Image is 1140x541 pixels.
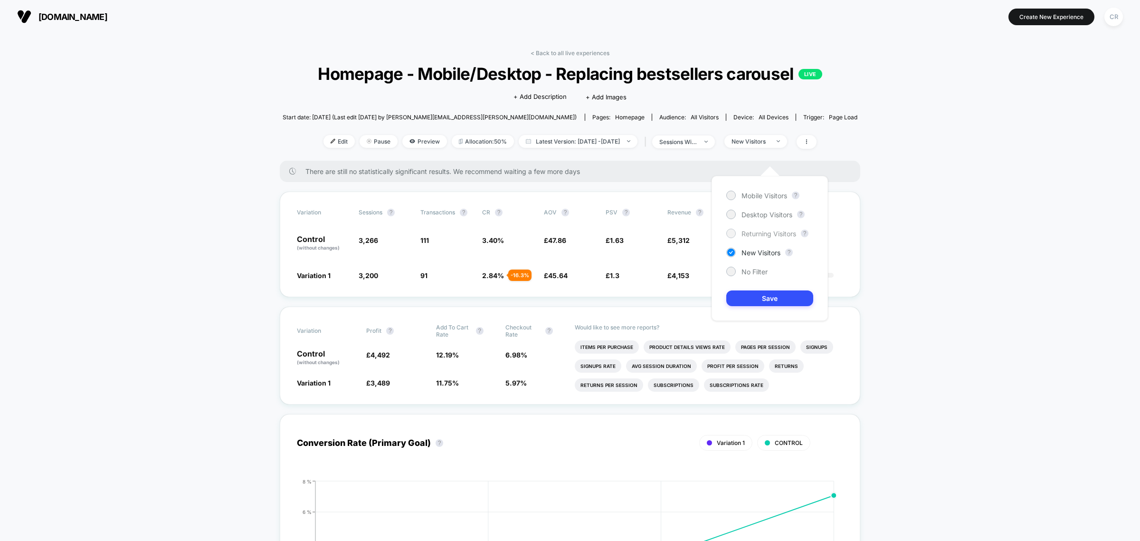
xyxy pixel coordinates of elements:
span: Variation 1 [297,271,331,280]
span: 11.75 % [436,379,459,387]
span: Sessions [359,209,382,216]
button: ? [476,327,484,335]
span: (without changes) [297,359,340,365]
span: AOV [544,209,557,216]
button: ? [696,209,703,216]
button: ? [792,192,799,199]
span: Start date: [DATE] (Last edit [DATE] by [PERSON_NAME][EMAIL_ADDRESS][PERSON_NAME][DOMAIN_NAME]) [283,114,577,121]
span: + Add Images [586,93,627,101]
img: end [367,139,371,144]
p: Control [297,350,357,366]
span: 91 [420,271,427,280]
span: | [642,135,652,149]
button: ? [785,249,793,256]
span: Profit [366,327,381,334]
button: Create New Experience [1008,9,1094,25]
span: All Visitors [691,114,719,121]
span: Preview [402,135,447,148]
div: Audience: [659,114,719,121]
span: all devices [759,114,788,121]
div: Trigger: [803,114,857,121]
span: 1.63 [610,236,624,244]
span: Mobile Visitors [741,192,787,200]
img: rebalance [459,139,463,144]
span: £ [544,271,568,280]
button: ? [797,211,805,218]
span: PSV [606,209,617,216]
span: 4,492 [370,351,390,359]
div: - 16.3 % [508,270,532,281]
span: Variation [297,209,349,216]
img: edit [331,139,335,144]
span: 3,266 [359,236,378,244]
span: Device: [726,114,796,121]
span: Allocation: 50% [452,135,514,148]
span: Transactions [420,209,455,216]
button: ? [801,230,808,237]
span: Checkout Rate [505,324,541,338]
span: 5,312 [672,236,690,244]
span: £ [544,236,566,244]
span: Desktop Visitors [741,211,792,219]
span: 3.40 % [482,236,504,244]
span: Variation [297,324,349,338]
li: Items Per Purchase [575,340,639,354]
span: 1.3 [610,271,619,280]
div: Pages: [592,114,645,121]
li: Pages Per Session [735,340,796,354]
span: £ [366,379,390,387]
span: Add To Cart Rate [436,324,471,338]
span: 5.97 % [505,379,527,387]
span: 6.98 % [505,351,527,359]
li: Profit Per Session [702,359,764,373]
li: Signups Rate [575,359,621,373]
span: homepage [615,114,645,121]
span: 45.64 [548,271,568,280]
button: ? [460,209,467,216]
span: £ [667,236,690,244]
span: New Visitors [741,249,780,257]
span: 3,200 [359,271,378,280]
img: end [704,141,708,143]
li: Product Details Views Rate [644,340,731,354]
span: CR [482,209,490,216]
span: 111 [420,236,429,244]
a: < Back to all live experiences [531,49,609,57]
div: New Visitors [731,138,769,145]
button: ? [495,209,503,216]
button: ? [622,209,630,216]
span: [DOMAIN_NAME] [38,12,107,22]
li: Subscriptions [648,378,699,392]
span: (without changes) [297,245,340,251]
li: Signups [800,340,833,354]
li: Avg Session Duration [626,359,697,373]
li: Returns Per Session [575,378,643,392]
button: CR [1102,7,1126,27]
span: Returning Visitors [741,230,796,238]
button: ? [386,327,394,335]
span: 3,489 [370,379,390,387]
span: Homepage - Mobile/Desktop - Replacing bestsellers carousel [311,64,828,84]
span: CONTROL [775,439,803,446]
tspan: 8 % [303,478,312,484]
span: £ [606,236,624,244]
span: Variation 1 [717,439,745,446]
p: Control [297,235,349,251]
span: 47.86 [548,236,566,244]
img: end [627,140,630,142]
span: £ [667,271,689,280]
span: Edit [323,135,355,148]
span: 4,153 [672,271,689,280]
li: Subscriptions Rate [704,378,769,392]
img: end [777,140,780,142]
div: CR [1104,8,1123,26]
span: £ [606,271,619,280]
span: There are still no statistically significant results. We recommend waiting a few more days [305,167,841,175]
span: £ [366,351,390,359]
span: No Filter [741,268,768,276]
p: Would like to see more reports? [575,324,843,331]
span: Revenue [667,209,691,216]
div: sessions with impression [659,138,697,145]
li: Returns [769,359,804,373]
tspan: 6 % [303,509,312,514]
